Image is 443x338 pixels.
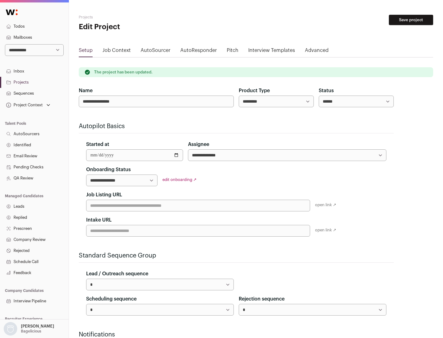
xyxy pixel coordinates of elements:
a: Pitch [227,47,238,57]
img: Wellfound [2,6,21,18]
a: edit onboarding ↗ [162,178,197,182]
a: Job Context [102,47,131,57]
label: Rejection sequence [239,295,285,303]
h1: Edit Project [79,22,197,32]
label: Started at [86,141,109,148]
a: Interview Templates [248,47,295,57]
button: Open dropdown [2,322,55,336]
a: AutoResponder [180,47,217,57]
h2: Projects [79,15,197,20]
button: Save project [389,15,433,25]
label: Product Type [239,87,270,94]
label: Status [319,87,334,94]
label: Name [79,87,93,94]
a: Setup [79,47,93,57]
a: AutoSourcer [141,47,170,57]
button: Open dropdown [5,101,51,109]
p: [PERSON_NAME] [21,324,54,329]
label: Scheduling sequence [86,295,137,303]
a: Advanced [305,47,329,57]
h2: Standard Sequence Group [79,251,394,260]
p: Bagelicious [21,329,41,334]
img: nopic.png [4,322,17,336]
label: Assignee [188,141,209,148]
label: Onboarding Status [86,166,131,173]
label: Job Listing URL [86,191,122,198]
label: Intake URL [86,216,112,224]
h2: Autopilot Basics [79,122,394,131]
div: Project Context [5,103,43,108]
label: Lead / Outreach sequence [86,270,148,277]
p: The project has been updated. [94,70,153,75]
